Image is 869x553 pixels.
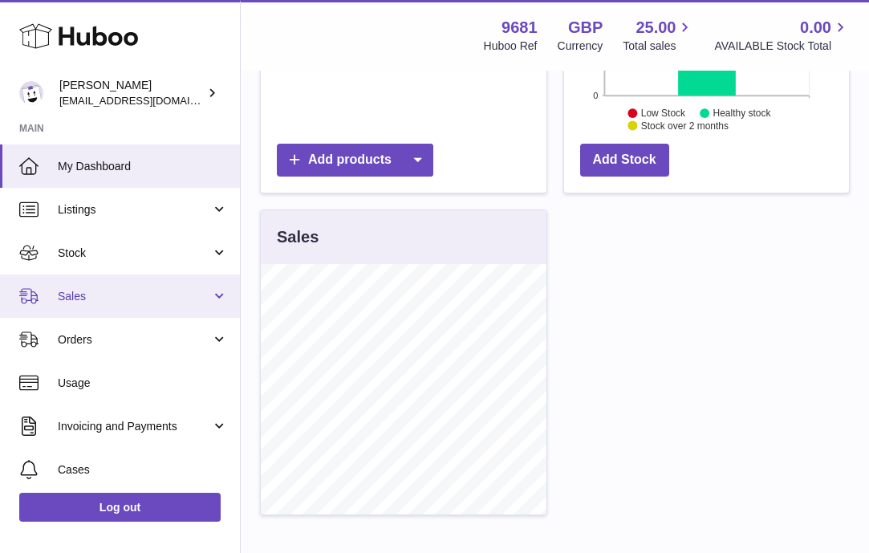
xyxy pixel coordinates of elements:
[558,39,603,54] div: Currency
[714,17,850,54] a: 0.00 AVAILABLE Stock Total
[636,17,676,39] span: 25.00
[59,94,236,107] span: [EMAIL_ADDRESS][DOMAIN_NAME]
[714,39,850,54] span: AVAILABLE Stock Total
[580,144,669,177] a: Add Stock
[58,332,211,348] span: Orders
[800,17,831,39] span: 0.00
[640,108,685,119] text: Low Stock
[58,159,228,174] span: My Dashboard
[640,120,728,132] text: Stock over 2 months
[58,246,211,261] span: Stock
[19,493,221,522] a: Log out
[568,17,603,39] strong: GBP
[58,202,211,218] span: Listings
[59,78,204,108] div: [PERSON_NAME]
[277,226,319,248] h3: Sales
[58,462,228,478] span: Cases
[58,376,228,391] span: Usage
[484,39,538,54] div: Huboo Ref
[58,289,211,304] span: Sales
[58,419,211,434] span: Invoicing and Payments
[502,17,538,39] strong: 9681
[623,39,694,54] span: Total sales
[593,91,598,100] text: 0
[19,81,43,105] img: hello@colourchronicles.com
[623,17,694,54] a: 25.00 Total sales
[277,144,433,177] a: Add products
[713,108,771,119] text: Healthy stock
